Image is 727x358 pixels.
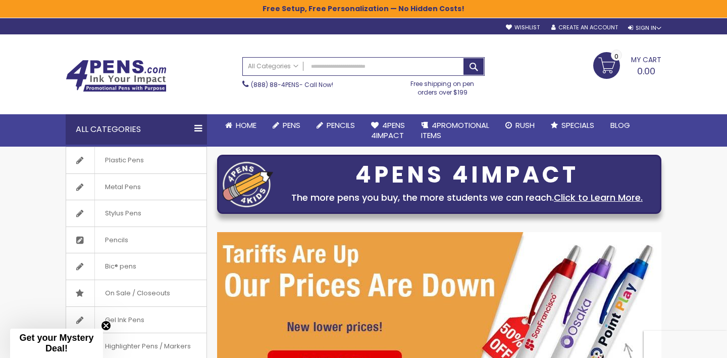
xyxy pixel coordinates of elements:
span: All Categories [248,62,298,70]
div: The more pens you buy, the more students we can reach. [278,191,656,205]
a: All Categories [243,58,303,74]
span: Pens [283,120,300,130]
span: Stylus Pens [94,200,151,227]
a: 0.00 0 [593,52,661,77]
span: 0.00 [637,65,655,77]
a: Blog [602,114,638,137]
a: Gel Ink Pens [66,307,206,333]
a: Plastic Pens [66,147,206,173]
a: Bic® pens [66,253,206,280]
a: Click to Learn More. [554,191,643,204]
iframe: Google Customer Reviews [644,331,727,358]
a: Home [217,114,265,137]
a: Pencils [66,227,206,253]
div: Get your Mystery Deal!Close teaser [10,329,103,358]
span: Pencils [94,227,138,253]
span: Plastic Pens [94,147,154,173]
span: Blog [610,120,630,130]
a: 4PROMOTIONALITEMS [413,114,497,147]
div: Sign In [628,24,661,32]
span: Metal Pens [94,174,151,200]
button: Close teaser [101,321,111,331]
a: On Sale / Closeouts [66,280,206,306]
a: Specials [543,114,602,137]
a: Stylus Pens [66,200,206,227]
a: Create an Account [551,24,618,31]
a: Wishlist [506,24,540,31]
span: On Sale / Closeouts [94,280,180,306]
span: 4Pens 4impact [371,120,405,141]
span: Get your Mystery Deal! [19,333,93,353]
span: Bic® pens [94,253,146,280]
span: Pencils [327,120,355,130]
a: Rush [497,114,543,137]
div: Free shipping on pen orders over $199 [400,76,485,96]
span: Specials [561,120,594,130]
img: 4Pens Custom Pens and Promotional Products [66,60,167,92]
span: Home [236,120,256,130]
a: Pens [265,114,308,137]
a: (888) 88-4PENS [251,80,299,89]
span: Rush [515,120,535,130]
img: four_pen_logo.png [223,161,273,207]
div: All Categories [66,114,207,145]
a: Metal Pens [66,174,206,200]
a: Pencils [308,114,363,137]
span: - Call Now! [251,80,333,89]
span: 0 [614,52,618,61]
span: Gel Ink Pens [94,307,154,333]
span: 4PROMOTIONAL ITEMS [421,120,489,141]
a: 4Pens4impact [363,114,413,147]
div: 4PENS 4IMPACT [278,164,656,186]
